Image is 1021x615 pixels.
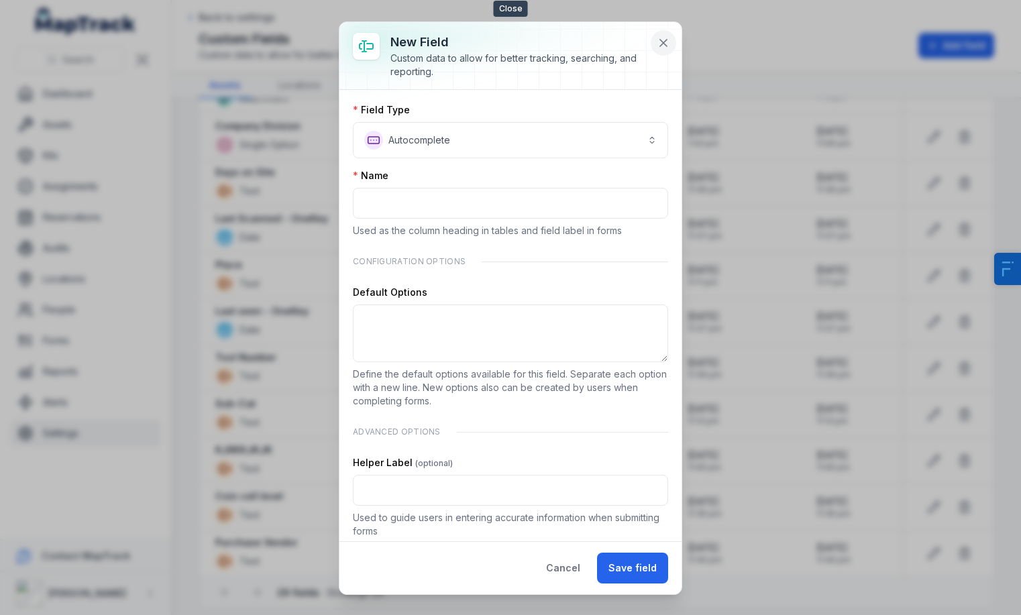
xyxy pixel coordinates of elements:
[597,553,668,583] button: Save field
[353,304,668,362] textarea: :r1n:-form-item-label
[353,456,453,469] label: Helper Label
[353,103,410,117] label: Field Type
[353,368,668,408] p: Define the default options available for this field. Separate each option with a new line. New op...
[353,248,668,275] div: Configuration Options
[353,418,668,445] div: Advanced Options
[390,33,647,52] h3: New field
[353,188,668,219] input: :r1m:-form-item-label
[353,122,668,158] button: Autocomplete
[353,169,388,182] label: Name
[353,511,668,538] p: Used to guide users in entering accurate information when submitting forms
[353,286,427,299] label: Default Options
[353,475,668,506] input: :r1o:-form-item-label
[535,553,592,583] button: Cancel
[353,224,668,237] p: Used as the column heading in tables and field label in forms
[494,1,528,17] span: Close
[390,52,647,78] div: Custom data to allow for better tracking, searching, and reporting.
